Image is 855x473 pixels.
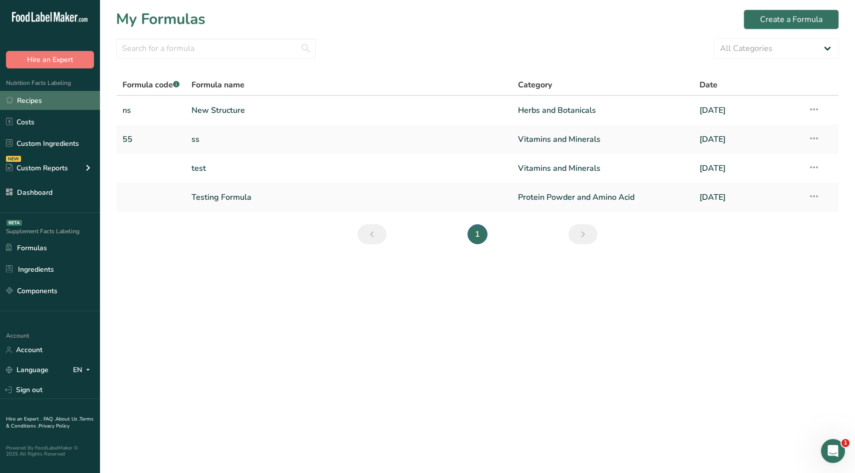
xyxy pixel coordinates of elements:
a: ss [191,129,506,150]
a: 55 [122,129,179,150]
a: Terms & Conditions . [6,416,93,430]
input: Search for a formula [116,38,316,58]
iframe: Intercom live chat [821,439,845,463]
span: Date [699,79,717,91]
a: [DATE] [699,187,796,208]
a: ns [122,100,179,121]
a: Herbs and Botanicals [518,100,687,121]
a: Vitamins and Minerals [518,158,687,179]
div: BETA [6,220,22,226]
a: Privacy Policy [38,423,69,430]
a: Hire an Expert . [6,416,41,423]
span: 1 [841,439,849,447]
a: Vitamins and Minerals [518,129,687,150]
a: Previous page [357,224,386,244]
div: EN [73,364,94,376]
a: Language [6,361,48,379]
div: Custom Reports [6,163,68,173]
h1: My Formulas [116,8,205,30]
span: Category [518,79,552,91]
div: Powered By FoodLabelMaker © 2025 All Rights Reserved [6,445,94,457]
a: Next page [568,224,597,244]
div: NEW [6,156,21,162]
a: [DATE] [699,100,796,121]
div: Create a Formula [760,13,822,25]
a: About Us . [55,416,79,423]
a: Protein Powder and Amino Acid [518,187,687,208]
a: New Structure [191,100,506,121]
span: Formula name [191,79,244,91]
button: Create a Formula [743,9,839,29]
a: Testing Formula [191,187,506,208]
span: Formula code [122,79,179,90]
a: [DATE] [699,158,796,179]
a: test [191,158,506,179]
a: FAQ . [43,416,55,423]
button: Hire an Expert [6,51,94,68]
a: [DATE] [699,129,796,150]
